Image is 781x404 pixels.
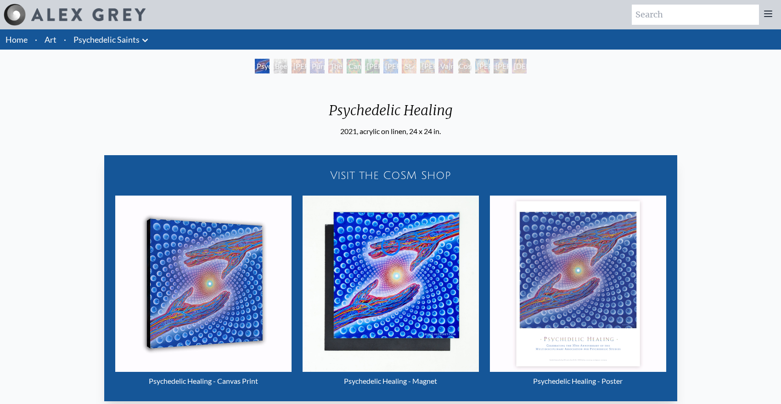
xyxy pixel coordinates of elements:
div: Cosmic [DEMOGRAPHIC_DATA] [457,59,472,73]
img: Psychedelic Healing - Magnet [303,196,479,372]
div: [PERSON_NAME] M.D., Cartographer of Consciousness [292,59,306,73]
div: Psychedelic Healing [321,102,460,126]
a: Psychedelic Healing - Canvas Print [115,196,292,390]
a: Psychedelic Healing - Magnet [303,196,479,390]
a: Art [45,33,56,46]
li: · [60,29,70,50]
div: [PERSON_NAME] [420,59,435,73]
img: Psychedelic Healing - Canvas Print [115,196,292,372]
div: Cannabacchus [347,59,361,73]
div: [DEMOGRAPHIC_DATA] [512,59,527,73]
input: Search [632,5,759,25]
a: Psychedelic Saints [73,33,140,46]
a: Home [6,34,28,45]
div: [PERSON_NAME][US_STATE] - Hemp Farmer [365,59,380,73]
div: St. [PERSON_NAME] & The LSD Revelation Revolution [402,59,416,73]
a: Visit the CoSM Shop [110,161,672,190]
div: Psychedelic Healing - Magnet [303,372,479,390]
div: Vajra Guru [438,59,453,73]
div: The Shulgins and their Alchemical Angels [328,59,343,73]
div: Psychedelic Healing - Canvas Print [115,372,292,390]
li: · [31,29,41,50]
a: Psychedelic Healing - Poster [490,196,666,390]
div: Psychedelic Healing [255,59,270,73]
div: 2021, acrylic on linen, 24 x 24 in. [321,126,460,137]
div: [PERSON_NAME] & the New Eleusis [383,59,398,73]
div: Psychedelic Healing - Poster [490,372,666,390]
div: Beethoven [273,59,288,73]
div: Purple [DEMOGRAPHIC_DATA] [310,59,325,73]
div: [PERSON_NAME] [475,59,490,73]
div: [PERSON_NAME] [494,59,508,73]
img: Psychedelic Healing - Poster [490,196,666,372]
